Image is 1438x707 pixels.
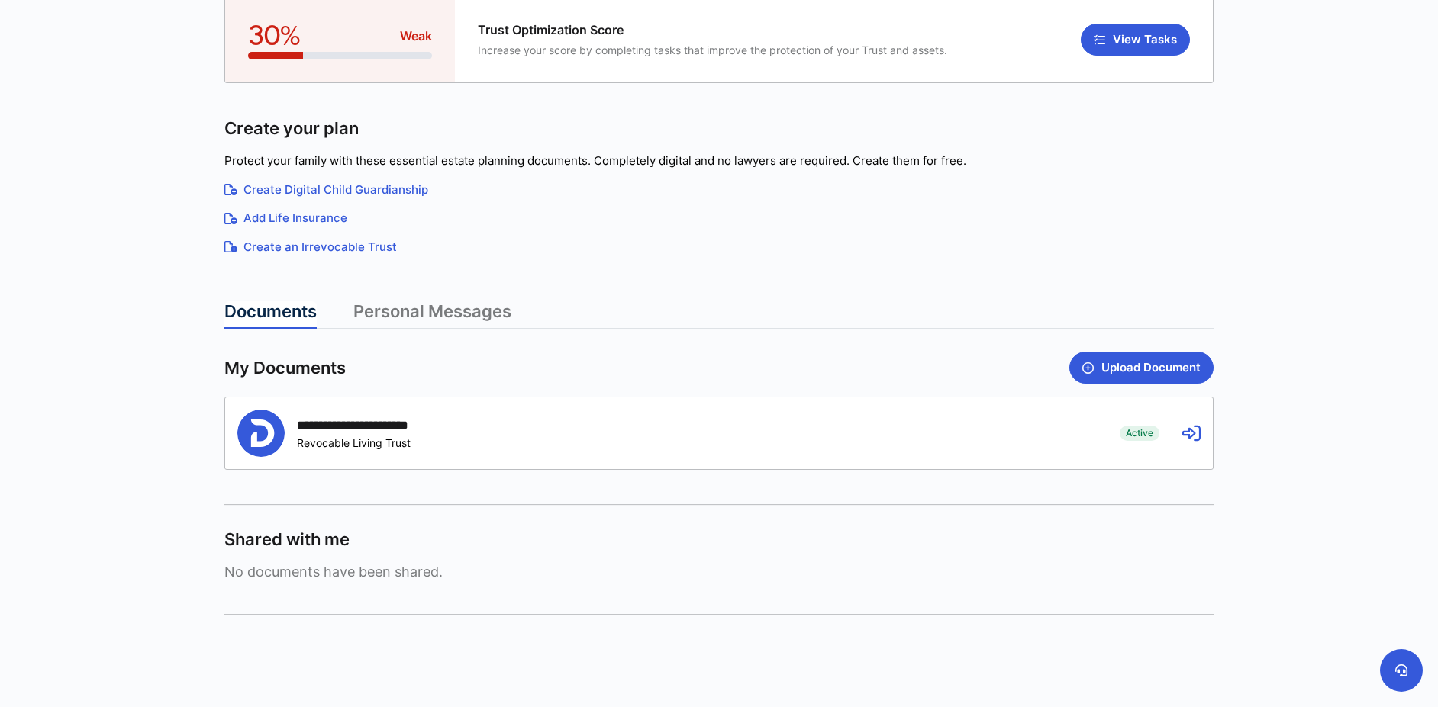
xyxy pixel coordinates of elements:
p: Protect your family with these essential estate planning documents. Completely digital and no law... [224,153,1214,170]
span: No documents have been shared. [224,564,1214,580]
span: Weak [400,27,432,45]
button: Upload Document [1069,352,1214,384]
span: 30% [248,20,301,52]
a: Documents [224,301,317,329]
img: Person [237,410,285,457]
a: Add Life Insurance [224,210,1214,227]
a: Personal Messages [353,301,511,329]
a: Create an Irrevocable Trust [224,239,1214,256]
button: View Tasks [1081,24,1190,56]
span: Create your plan [224,117,359,140]
span: Increase your score by completing tasks that improve the protection of your Trust and assets. [478,43,947,56]
span: Trust Optimization Score [478,23,947,37]
a: Create Digital Child Guardianship [224,182,1214,199]
span: Active [1120,426,1159,441]
span: My Documents [224,357,346,379]
span: Shared with me [224,529,350,551]
div: Revocable Living Trust [297,436,453,449]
